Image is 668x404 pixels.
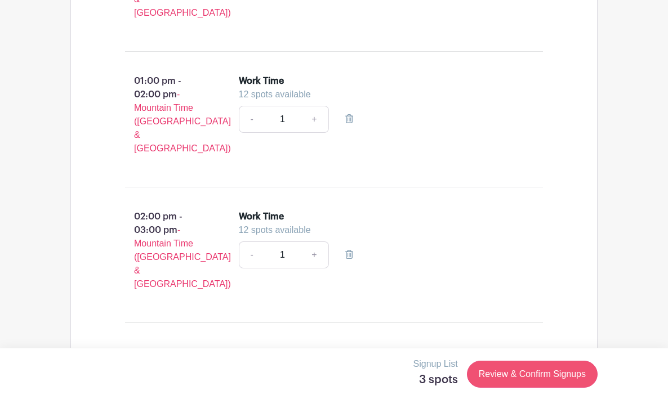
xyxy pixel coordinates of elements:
[300,106,328,133] a: +
[134,89,231,153] span: - Mountain Time ([GEOGRAPHIC_DATA] & [GEOGRAPHIC_DATA])
[413,373,458,387] h5: 3 spots
[107,70,221,160] p: 01:00 pm - 02:00 pm
[239,106,265,133] a: -
[107,205,221,295] p: 02:00 pm - 03:00 pm
[413,357,458,371] p: Signup List
[467,361,598,388] a: Review & Confirm Signups
[239,88,521,101] div: 12 spots available
[239,241,265,268] a: -
[239,210,284,223] div: Work Time
[134,225,231,289] span: - Mountain Time ([GEOGRAPHIC_DATA] & [GEOGRAPHIC_DATA])
[239,74,284,88] div: Work Time
[300,241,328,268] a: +
[239,223,521,237] div: 12 spots available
